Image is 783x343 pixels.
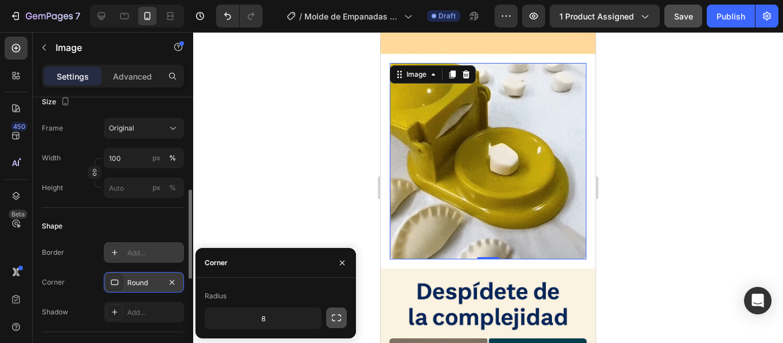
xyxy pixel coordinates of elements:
div: Beta [9,210,28,219]
span: / [299,10,302,22]
button: Publish [707,5,755,27]
div: Corner [205,258,228,268]
span: Draft [439,11,456,21]
div: % [169,153,176,163]
div: Publish [717,10,745,22]
label: Width [42,153,61,163]
div: Corner [42,277,65,287]
span: 1 product assigned [559,10,634,22]
button: Original [104,118,184,139]
button: px [166,181,179,195]
span: Original [109,123,134,133]
div: 450 [11,122,28,131]
p: Image [56,41,153,54]
button: 1 product assigned [550,5,660,27]
iframe: Design area [381,32,596,343]
p: Advanced [113,70,152,82]
div: px [152,183,160,193]
div: Open Intercom Messenger [744,287,772,314]
button: % [150,151,163,165]
input: px% [104,178,184,198]
span: Save [674,11,693,21]
div: px [152,153,160,163]
div: Radius [205,291,226,301]
input: Auto [205,308,321,329]
div: Undo/Redo [216,5,263,27]
button: 7 [5,5,85,27]
div: Shadow [42,307,68,317]
label: Frame [42,123,63,133]
div: Border [42,247,64,258]
span: Molde de Empanadas Premium™ [304,10,400,22]
button: Save [664,5,702,27]
p: 7 [75,9,80,23]
div: Shape [42,221,62,231]
div: Size [42,94,72,110]
div: % [169,183,176,193]
button: px [166,151,179,165]
div: Add... [127,248,181,258]
input: px% [104,148,184,168]
div: Add... [127,307,181,318]
p: Settings [57,70,89,82]
label: Height [42,183,63,193]
div: Round [127,278,160,288]
button: % [150,181,163,195]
